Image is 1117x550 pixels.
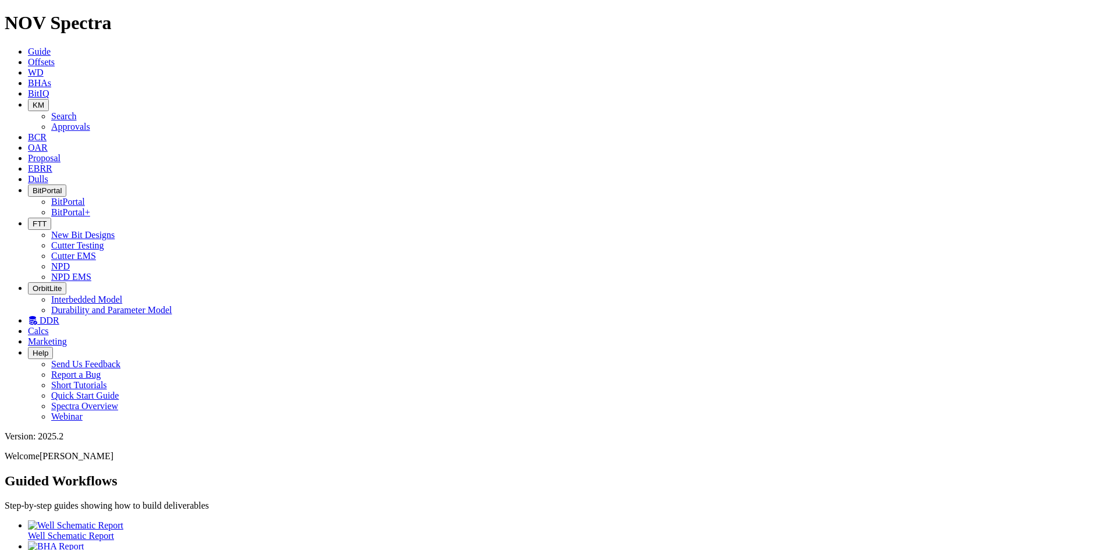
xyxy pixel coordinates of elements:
[5,501,1112,511] p: Step-by-step guides showing how to build deliverables
[28,520,1112,541] a: Well Schematic Report Well Schematic Report
[28,153,61,163] a: Proposal
[51,272,91,282] a: NPD EMS
[40,451,113,461] span: [PERSON_NAME]
[51,230,115,240] a: New Bit Designs
[28,143,48,152] a: OAR
[51,251,96,261] a: Cutter EMS
[5,431,1112,442] div: Version: 2025.2
[28,47,51,56] a: Guide
[33,284,62,293] span: OrbitLite
[5,12,1112,34] h1: NOV Spectra
[51,305,172,315] a: Durability and Parameter Model
[28,282,66,294] button: OrbitLite
[51,359,120,369] a: Send Us Feedback
[51,261,70,271] a: NPD
[51,391,119,400] a: Quick Start Guide
[33,219,47,228] span: FTT
[28,164,52,173] a: EBRR
[51,411,83,421] a: Webinar
[28,315,59,325] a: DDR
[28,218,51,230] button: FTT
[28,174,48,184] a: Dulls
[28,88,49,98] a: BitIQ
[33,101,44,109] span: KM
[28,99,49,111] button: KM
[51,380,107,390] a: Short Tutorials
[51,401,118,411] a: Spectra Overview
[28,326,49,336] a: Calcs
[5,451,1112,462] p: Welcome
[51,111,77,121] a: Search
[51,207,90,217] a: BitPortal+
[28,531,114,541] span: Well Schematic Report
[28,184,66,197] button: BitPortal
[28,347,53,359] button: Help
[40,315,59,325] span: DDR
[51,240,104,250] a: Cutter Testing
[28,78,51,88] a: BHAs
[51,122,90,132] a: Approvals
[51,197,85,207] a: BitPortal
[51,294,122,304] a: Interbedded Model
[33,349,48,357] span: Help
[33,186,62,195] span: BitPortal
[51,370,101,379] a: Report a Bug
[5,473,1112,489] h2: Guided Workflows
[28,336,67,346] a: Marketing
[28,68,44,77] a: WD
[28,132,47,142] a: BCR
[28,520,123,531] img: Well Schematic Report
[28,57,55,67] a: Offsets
